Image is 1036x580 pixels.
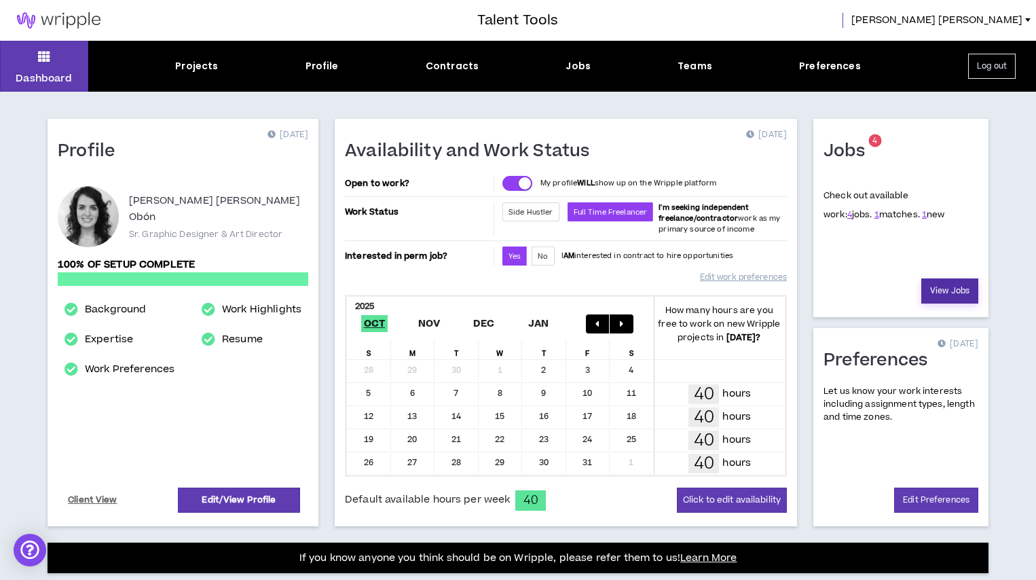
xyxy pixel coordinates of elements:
a: View Jobs [921,278,978,304]
div: María Laura O. [58,186,119,247]
span: 4 [872,135,877,147]
p: How many hours are you free to work on new Wripple projects in [654,304,785,344]
div: T [522,339,566,359]
p: Sr. Graphic Designer & Art Director [129,228,282,240]
p: Open to work? [345,178,491,189]
div: F [566,339,610,359]
p: Dashboard [16,71,72,86]
a: Resume [222,331,263,348]
p: Interested in perm job? [345,247,491,266]
p: [DATE] [938,338,978,351]
span: Side Hustler [508,207,553,217]
strong: AM [563,251,574,261]
span: [PERSON_NAME] [PERSON_NAME] [851,13,1022,28]
p: If you know anyone you think should be on Wripple, please refer them to us! [299,550,737,566]
a: Learn More [680,551,737,565]
h3: Talent Tools [477,10,558,31]
span: Jan [525,315,552,332]
span: matches. [874,209,920,221]
div: S [347,339,391,359]
a: Edit/View Profile [178,488,300,513]
p: hours [722,410,751,424]
span: work as my primary source of income [659,202,780,234]
p: 100% of setup complete [58,257,308,272]
span: Nov [415,315,443,332]
a: Background [85,302,146,318]
p: Check out available work: [824,189,945,221]
p: hours [722,386,751,401]
a: Work Highlights [222,302,301,318]
button: Click to edit availability [677,488,787,513]
div: W [479,339,523,359]
p: hours [722,433,751,448]
span: No [538,251,548,261]
p: [DATE] [267,128,308,142]
h1: Availability and Work Status [345,141,600,162]
span: Dec [470,315,498,332]
b: [DATE] ? [726,331,761,344]
a: Edit work preferences [700,266,787,289]
h1: Preferences [824,350,938,371]
p: Work Status [345,202,491,221]
div: S [610,339,654,359]
div: Jobs [566,59,591,73]
p: Let us know your work interests including assignment types, length and time zones. [824,385,978,424]
p: My profile show up on the Wripple platform [540,178,716,189]
span: jobs. [847,209,872,221]
a: Work Preferences [85,361,174,378]
sup: 4 [868,134,881,147]
b: 2025 [355,300,375,312]
p: I interested in contract to hire opportunities [561,251,734,261]
a: Expertise [85,331,133,348]
a: 1 [922,209,927,221]
div: Contracts [426,59,479,73]
span: new [922,209,945,221]
span: Oct [361,315,388,332]
div: Projects [175,59,218,73]
a: 4 [847,209,852,221]
p: [DATE] [746,128,787,142]
span: Yes [508,251,521,261]
h1: Jobs [824,141,875,162]
p: [PERSON_NAME] [PERSON_NAME] Obón [129,193,308,225]
span: Default available hours per week [345,492,510,507]
a: Edit Preferences [894,488,978,513]
div: Preferences [799,59,861,73]
div: M [391,339,435,359]
p: hours [722,456,751,471]
div: T [434,339,479,359]
div: Teams [678,59,712,73]
button: Log out [968,54,1016,79]
a: 1 [874,209,879,221]
div: Profile [306,59,339,73]
a: Client View [66,488,119,512]
strong: WILL [577,178,595,188]
b: I'm seeking independent freelance/contractor [659,202,749,223]
h1: Profile [58,141,126,162]
div: Open Intercom Messenger [14,534,46,566]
